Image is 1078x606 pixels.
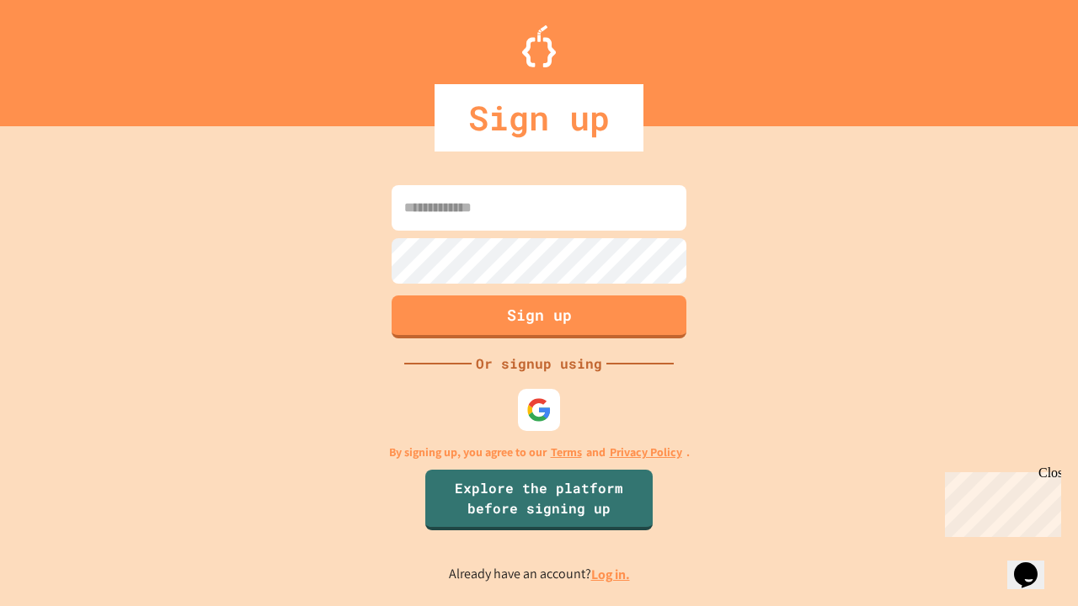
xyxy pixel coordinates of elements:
[551,444,582,461] a: Terms
[591,566,630,583] a: Log in.
[472,353,606,374] div: Or signup using
[526,397,552,423] img: google-icon.svg
[449,564,630,585] p: Already have an account?
[522,25,556,67] img: Logo.svg
[389,444,690,461] p: By signing up, you agree to our and .
[1007,539,1061,589] iframe: chat widget
[610,444,682,461] a: Privacy Policy
[435,84,643,151] div: Sign up
[7,7,116,107] div: Chat with us now!Close
[938,465,1061,537] iframe: chat widget
[392,295,686,338] button: Sign up
[425,470,653,530] a: Explore the platform before signing up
